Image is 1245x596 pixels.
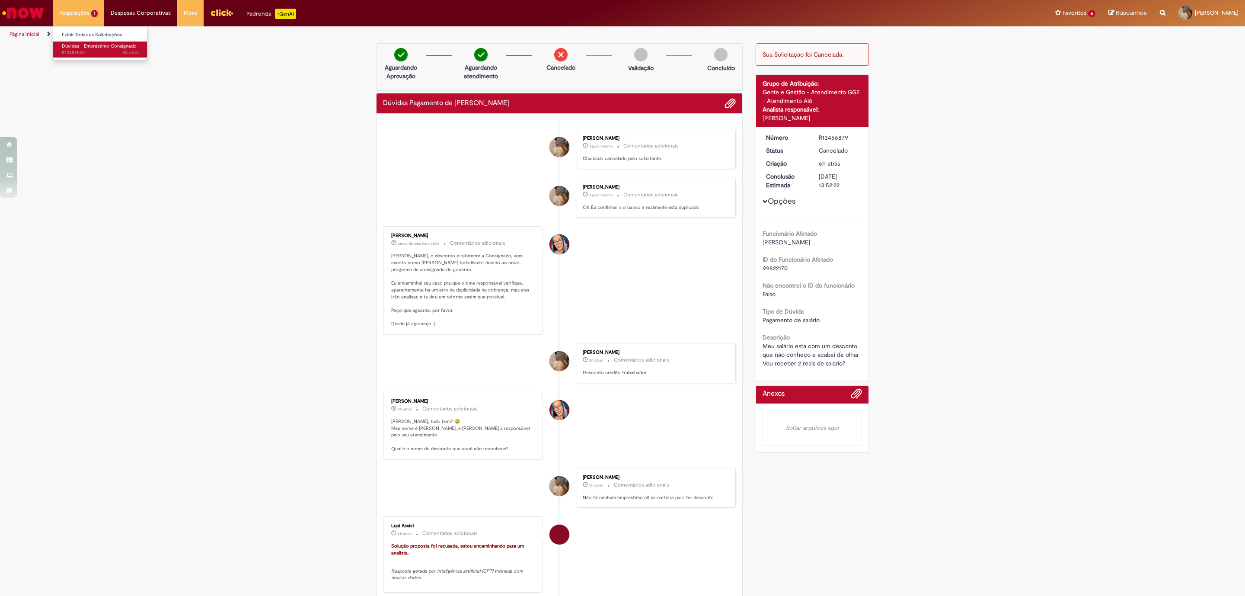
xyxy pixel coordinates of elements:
div: R13456879 [819,133,859,142]
span: 1 [91,10,98,17]
div: Padroniza [246,9,296,19]
b: ID do Funcionário Afetado [763,256,833,263]
span: 2h atrás [589,358,603,363]
a: Aberto R13457549 : Dúvidas - Empréstimo Consignado [53,42,148,58]
time: 28/08/2025 17:18:14 [589,144,613,149]
time: 28/08/2025 15:37:52 [398,407,412,412]
div: [PERSON_NAME] [391,399,535,404]
span: Falso [763,290,776,298]
button: Adicionar anexos [725,98,736,109]
div: [PERSON_NAME] [583,350,727,355]
img: img-circle-grey.png [634,48,648,61]
em: Resposta gerada por inteligência artificial (GPT) treinada com nossos dados. [391,568,524,581]
span: [PERSON_NAME] [763,238,810,246]
b: Tipo de Dúvida [763,308,804,315]
time: 28/08/2025 10:55:27 [398,531,412,536]
a: Exibir Todas as Solicitações [53,30,148,40]
span: Dúvidas - Empréstimo Consignado [62,43,137,49]
span: R13457549 [62,49,140,56]
div: Mauricio Erculano Silva [549,351,569,371]
span: More [184,9,197,17]
ul: Requisições [53,26,147,60]
a: Rascunhos [1108,9,1147,17]
span: 99822170 [763,264,788,272]
b: Funcionário Afetado [763,230,817,237]
p: +GenAi [275,9,296,19]
small: Comentários adicionais [623,142,679,150]
img: remove.png [554,48,568,61]
time: 28/08/2025 12:21:37 [122,49,140,56]
h2: Dúvidas Pagamento de Salário Histórico de tíquete [383,99,509,107]
div: [PERSON_NAME] [391,233,535,238]
div: Sua Solicitação foi Cancelada. [756,43,869,66]
span: 2h atrás [398,407,412,412]
span: Agora mesmo [589,192,613,198]
p: Validação [628,64,654,72]
span: 5h atrás [589,483,603,488]
div: [PERSON_NAME] [583,475,727,480]
time: 28/08/2025 10:54:58 [819,160,840,167]
span: 5h atrás [122,49,140,56]
div: Lupi Assist [391,523,535,529]
p: [PERSON_NAME], o desconto é referente a Consignado, vem escrito como [PERSON_NAME] trabalhador de... [391,253,535,327]
div: Mauricio Erculano Silva [549,186,569,206]
p: Desconto credito trabalhador [583,369,727,376]
time: 28/08/2025 17:18:06 [589,192,613,198]
small: Comentários adicionais [614,481,669,489]
h2: Anexos [763,390,785,398]
time: 28/08/2025 16:23:18 [398,241,439,246]
small: Comentários adicionais [422,530,478,537]
em: Soltar arquivos aqui [763,410,862,445]
dt: Criação [760,159,813,168]
img: check-circle-green.png [394,48,408,61]
div: Gente e Gestão - Atendimento GGE - Atendimento Alô [763,88,862,105]
p: Não fiz nenhum emprestimo clt na carteira para ter desconto [583,494,727,501]
font: Solução proposta foi recusada, estou encaminhando para um analista. [391,543,525,556]
div: [PERSON_NAME] [583,185,727,190]
div: Cancelado [819,146,859,155]
div: [DATE] 13:52:22 [819,172,859,189]
dt: Conclusão Estimada [760,172,813,189]
div: 28/08/2025 10:54:58 [819,159,859,168]
p: Aguardando atendimento [460,63,502,80]
img: img-circle-grey.png [714,48,728,61]
div: Analista responsável: [763,105,862,114]
div: [PERSON_NAME] [763,114,862,122]
time: 28/08/2025 15:40:06 [589,358,603,363]
p: [PERSON_NAME], tudo bem? 😊 Meu nome é [PERSON_NAME], e [PERSON_NAME] a responsável pelo seu atend... [391,418,535,452]
dt: Número [760,133,813,142]
p: Cancelado [546,63,575,72]
span: [PERSON_NAME] [1195,9,1239,16]
div: Mauricio Erculano Silva [549,476,569,496]
span: Requisições [59,9,89,17]
a: Página inicial [10,31,39,38]
div: Lupi Assist [549,525,569,545]
span: Pagamento de salário [763,316,820,324]
img: ServiceNow [1,4,45,22]
p: Concluído [707,64,735,72]
small: Comentários adicionais [614,356,669,364]
dt: Status [760,146,813,155]
div: Mauricio Erculano Silva [549,137,569,157]
span: Rascunhos [1116,9,1147,17]
span: Favoritos [1063,9,1086,17]
b: Não encontrei o ID do funcionário [763,282,855,289]
div: Maira Priscila Da Silva Arnaldo [549,400,569,420]
button: Adicionar anexos [851,388,862,404]
span: Meu salário esta com um desconto que não conheço e acabei de olhar Vou receber 2 reais de salario? [763,342,861,367]
span: 6 [1088,10,1095,17]
b: Descrição [763,333,790,341]
small: Comentários adicionais [450,240,505,247]
p: Aguardando Aprovação [380,63,422,80]
img: check-circle-green.png [474,48,488,61]
div: [PERSON_NAME] [583,136,727,141]
p: OK Eu confirmei c o banco e realmente esta duplicado [583,204,727,211]
div: Maira Priscila Da Silva Arnaldo [549,234,569,254]
small: Comentários adicionais [422,405,478,413]
img: click_logo_yellow_360x200.png [210,6,233,19]
span: Despesas Corporativas [111,9,171,17]
div: Grupo de Atribuição: [763,79,862,88]
span: Agora mesmo [589,144,613,149]
p: Chamado cancelado pelo solicitante. [583,155,727,162]
span: 6h atrás [398,531,412,536]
